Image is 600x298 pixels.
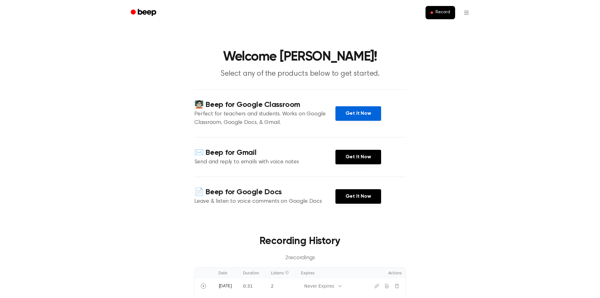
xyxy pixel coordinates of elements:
p: Select any of the products below to get started. [179,69,421,79]
th: Actions [355,268,406,278]
p: Leave & listen to voice comments on Google Docs [194,197,335,206]
th: Expires [297,268,355,278]
a: Beep [126,7,162,19]
button: Download recording [382,281,392,291]
span: [DATE] [219,284,232,289]
h3: Recording History [204,234,396,249]
p: Send and reply to emails with voice notes [194,158,335,167]
div: Never Expires [304,283,334,289]
h4: 🧑🏻‍🏫 Beep for Google Classroom [194,100,335,110]
p: 2 recording s [204,254,396,262]
p: Perfect for teachers and students. Works on Google Classroom, Google Docs, & Gmail. [194,110,335,127]
button: Delete recording [392,281,402,291]
button: Record [426,6,455,19]
button: Copy link [372,281,382,291]
a: Get It Now [335,150,381,164]
td: 0:31 [239,278,267,294]
th: Duration [239,268,267,278]
button: Open menu [459,5,474,20]
h4: ✉️ Beep for Gmail [194,148,335,158]
th: Listens [267,268,297,278]
h1: Welcome [PERSON_NAME]! [139,50,461,64]
span: Listen count reflects other listeners and records at most one play per listener per hour. It excl... [285,271,289,274]
span: Record [436,10,450,15]
button: Play [198,281,209,291]
a: Get It Now [335,189,381,204]
th: Date [215,268,239,278]
h4: 📄 Beep for Google Docs [194,187,335,197]
a: Get It Now [335,106,381,121]
td: 2 [267,278,297,294]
